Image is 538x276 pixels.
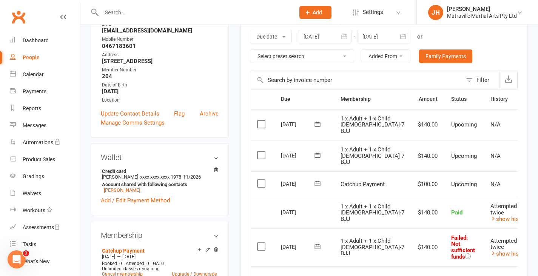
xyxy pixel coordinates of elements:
span: : Not sufficient funds [451,234,475,261]
span: 1 x Adult + 1 x Child [DEMOGRAPHIC_DATA]-7 BJJ [341,237,404,257]
a: Manage Comms Settings [101,118,165,127]
span: 1 x Adult + 1 x Child [DEMOGRAPHIC_DATA]-7 BJJ [341,115,404,134]
div: People [23,54,40,60]
div: Member Number [102,66,219,74]
th: History [484,89,535,109]
a: Archive [200,109,219,118]
a: Messages [10,117,80,134]
div: Payments [23,88,46,94]
div: Tasks [23,241,36,247]
td: $140.00 [411,197,444,228]
a: Workouts [10,202,80,219]
span: Failed [451,234,475,261]
th: Membership [334,89,411,109]
th: Due [274,89,334,109]
a: [PERSON_NAME] [104,187,140,193]
div: Dashboard [23,37,49,43]
div: Mobile Number [102,36,219,43]
span: Paid [451,209,462,216]
a: Waivers [10,185,80,202]
div: Calendar [23,71,44,77]
a: Dashboard [10,32,80,49]
a: Assessments [10,219,80,236]
th: Status [444,89,484,109]
button: Due date [250,30,292,43]
div: Messages [23,122,46,128]
span: [DATE] [122,254,136,259]
a: Update Contact Details [101,109,159,118]
div: Product Sales [23,156,55,162]
span: Booked: 0 [102,261,122,266]
td: $140.00 [411,228,444,266]
a: Payments [10,83,80,100]
div: Workouts [23,207,45,213]
li: [PERSON_NAME] [101,167,219,194]
h3: Membership [101,231,219,239]
span: N/A [490,153,501,159]
a: People [10,49,80,66]
span: 11/2026 [183,174,201,180]
strong: [DATE] [102,88,219,95]
a: Reports [10,100,80,117]
span: GA: 0 [153,261,164,266]
h3: Wallet [101,153,219,162]
button: Added From [361,49,410,63]
input: Search... [99,7,290,18]
span: Attended: 0 [126,261,149,266]
div: JH [428,5,443,20]
a: show history [490,216,529,222]
div: Address [102,51,219,59]
strong: Credit card [102,168,215,174]
span: Upcoming [451,181,477,188]
span: Attempted twice [490,237,517,251]
a: Clubworx [9,8,28,26]
span: Unlimited classes remaining [102,266,160,271]
strong: 0467183601 [102,43,219,49]
span: N/A [490,181,501,188]
span: N/A [490,121,501,128]
div: What's New [23,258,50,264]
a: What's New [10,253,80,270]
strong: [EMAIL_ADDRESS][DOMAIN_NAME] [102,27,219,34]
span: Catchup Payment [341,181,385,188]
div: Matraville Martial Arts Pty Ltd [447,12,517,19]
div: Assessments [23,224,60,230]
a: show history [490,250,529,257]
button: Filter [462,71,499,89]
a: Catchup Payment [102,248,145,254]
th: Amount [411,89,444,109]
span: [DATE] [102,254,115,259]
a: Product Sales [10,151,80,168]
div: [DATE] [281,118,316,130]
strong: 204 [102,73,219,80]
input: Search by invoice number [250,71,462,89]
a: Automations [10,134,80,151]
span: Settings [362,4,383,21]
span: Upcoming [451,121,477,128]
div: — [100,254,219,260]
span: xxxx xxxx xxxx 1978 [140,174,181,180]
div: [DATE] [281,150,316,161]
td: $140.00 [411,140,444,171]
div: [DATE] [281,178,316,190]
div: Location [102,97,219,104]
span: Upcoming [451,153,477,159]
div: Reports [23,105,41,111]
div: [PERSON_NAME] [447,6,517,12]
strong: Account shared with following contacts [102,182,215,187]
div: [DATE] [281,206,316,218]
iframe: Intercom live chat [8,250,26,268]
div: Filter [476,76,489,85]
div: or [417,32,422,41]
span: 1 [23,250,29,256]
button: Add [299,6,331,19]
a: Gradings [10,168,80,185]
strong: [STREET_ADDRESS] [102,58,219,65]
span: Add [313,9,322,15]
a: Family Payments [419,49,472,63]
a: Add / Edit Payment Method [101,196,170,205]
td: $140.00 [411,109,444,140]
div: Date of Birth [102,82,219,89]
td: $100.00 [411,171,444,197]
span: 1 x Adult + 1 x Child [DEMOGRAPHIC_DATA]-7 BJJ [341,146,404,165]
